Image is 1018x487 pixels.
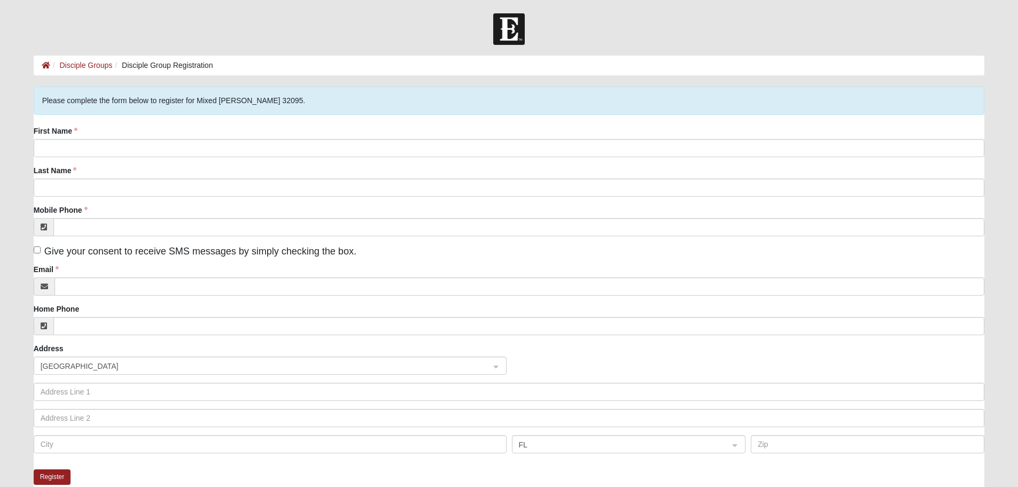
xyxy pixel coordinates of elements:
[34,87,985,115] div: Please complete the form below to register for Mixed [PERSON_NAME] 32095.
[44,246,356,257] span: Give your consent to receive SMS messages by simply checking the box.
[34,343,64,354] label: Address
[34,383,985,401] input: Address Line 1
[34,205,88,215] label: Mobile Phone
[34,165,77,176] label: Last Name
[34,469,71,485] button: Register
[493,13,525,45] img: Church of Eleven22 Logo
[34,126,77,136] label: First Name
[41,360,480,372] span: United States
[59,61,112,69] a: Disciple Groups
[751,435,984,453] input: Zip
[34,409,985,427] input: Address Line 2
[34,264,59,275] label: Email
[112,60,213,71] li: Disciple Group Registration
[34,304,80,314] label: Home Phone
[34,246,41,253] input: Give your consent to receive SMS messages by simply checking the box.
[34,435,507,453] input: City
[519,439,719,451] span: FL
